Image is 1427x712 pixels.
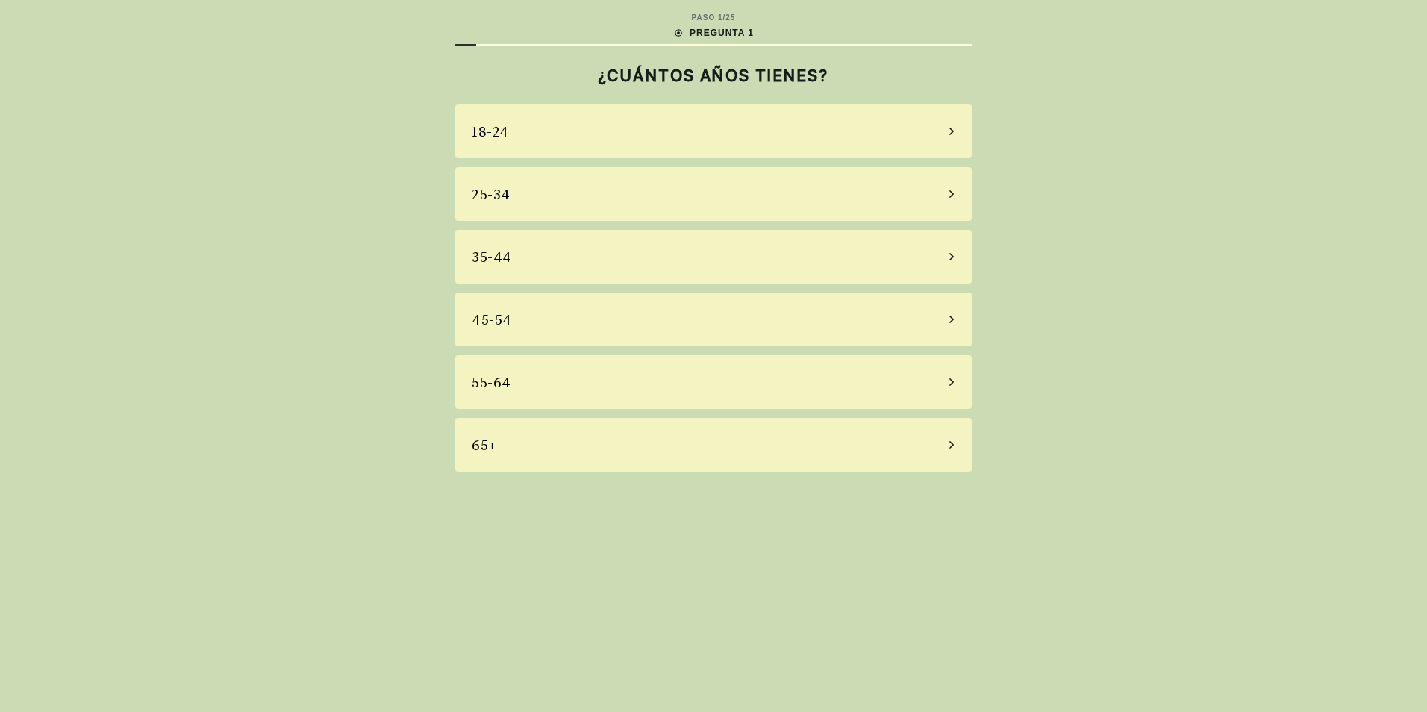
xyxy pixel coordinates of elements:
div: 45-54 [472,310,512,330]
div: PASO 1 / 25 [692,12,736,23]
div: PREGUNTA 1 [673,26,754,40]
h2: ¿CUÁNTOS AÑOS TIENES? [455,66,972,85]
div: 65+ [472,435,496,455]
div: 18-24 [472,122,509,142]
div: 35-44 [472,247,512,267]
div: 25-34 [472,184,510,204]
div: 55-64 [472,372,511,393]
